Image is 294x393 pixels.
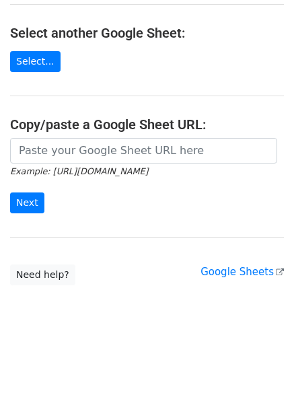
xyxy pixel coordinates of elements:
h4: Select another Google Sheet: [10,25,284,41]
input: Next [10,192,44,213]
a: Select... [10,51,61,72]
small: Example: [URL][DOMAIN_NAME] [10,166,148,176]
h4: Copy/paste a Google Sheet URL: [10,116,284,133]
iframe: Chat Widget [227,328,294,393]
input: Paste your Google Sheet URL here [10,138,277,164]
a: Google Sheets [200,266,284,278]
a: Need help? [10,264,75,285]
